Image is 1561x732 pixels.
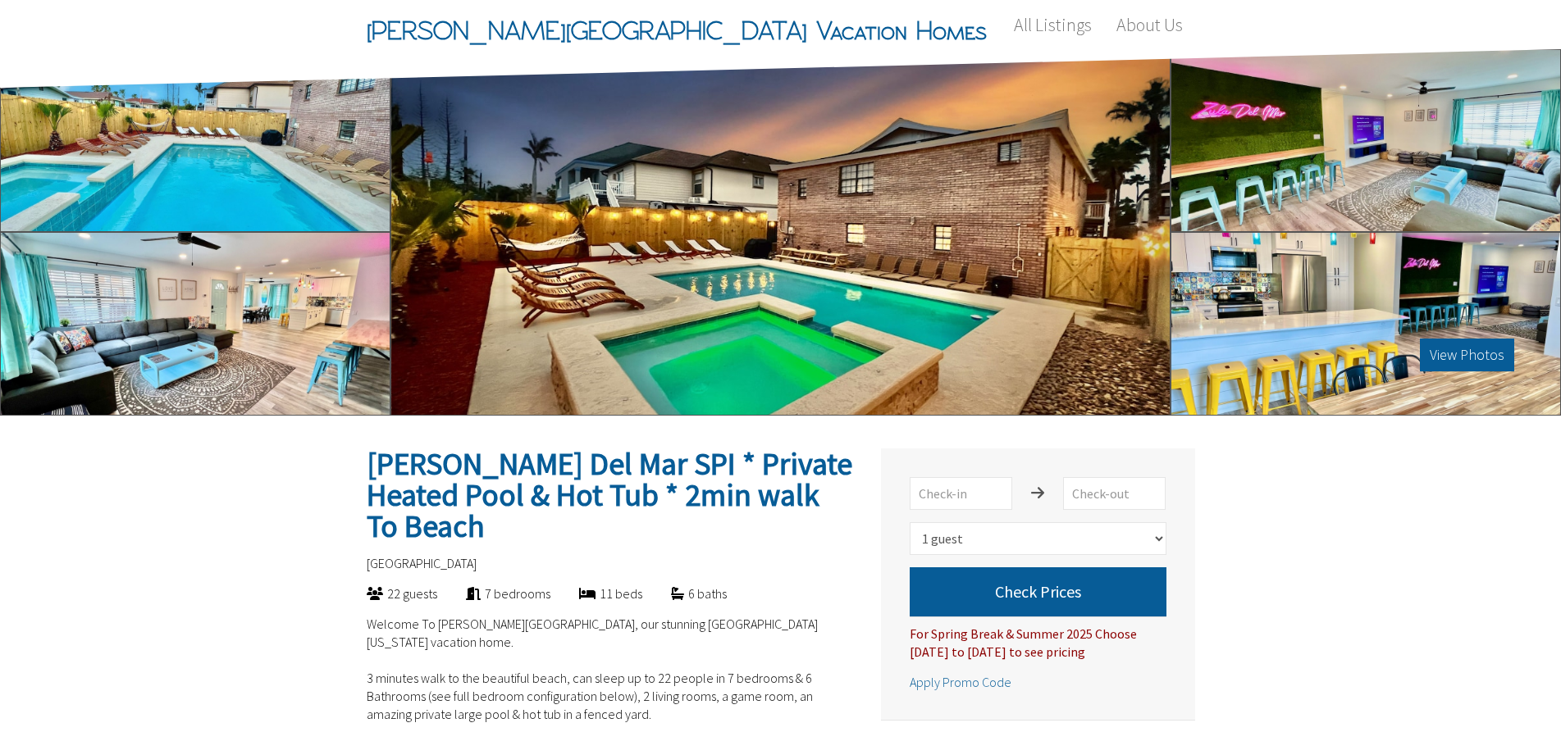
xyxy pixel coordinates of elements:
[910,567,1166,616] button: Check Prices
[910,477,1012,510] input: Check-in
[437,584,550,602] div: 7 bedrooms
[550,584,642,602] div: 11 beds
[1492,666,1545,716] iframe: chat widget
[1420,339,1514,371] button: View Photos
[367,448,852,542] h2: [PERSON_NAME] Del Mar SPI * Private Heated Pool & Hot Tub * 2min walk To Beach
[367,6,987,55] span: [PERSON_NAME][GEOGRAPHIC_DATA] Vacation Homes
[642,584,727,602] div: 6 baths
[1249,353,1545,658] iframe: chat widget
[367,555,477,571] span: [GEOGRAPHIC_DATA]
[910,616,1166,661] div: For Spring Break & Summer 2025 Choose [DATE] to [DATE] to see pricing
[1063,477,1166,510] input: Check-out
[910,674,1011,690] span: Apply Promo Code
[338,584,437,602] div: 22 guests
